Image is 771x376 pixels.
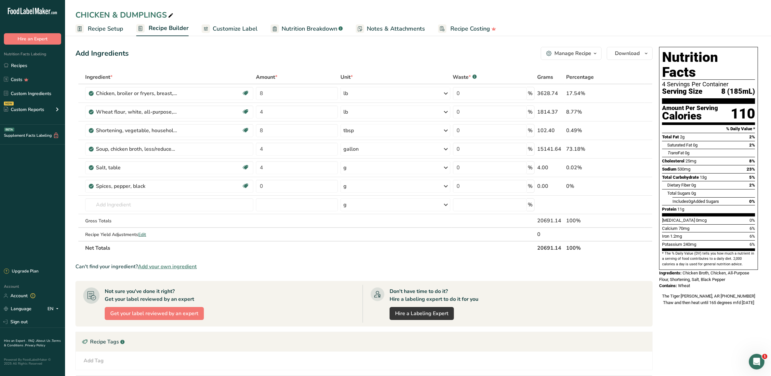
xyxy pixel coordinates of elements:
[537,90,563,97] div: 3628.74
[4,102,14,105] div: NEW
[4,268,38,275] div: Upgrade Plan
[75,48,129,59] div: Add Ingredients
[662,81,755,88] div: 4 Servings Per Container
[566,145,620,153] div: 73.18%
[672,199,719,204] span: Includes Added Sugars
[667,150,684,155] span: Fat
[762,354,767,359] span: 1
[450,24,490,33] span: Recipe Costing
[731,105,755,122] div: 110
[282,24,337,33] span: Nutrition Breakdown
[662,175,699,180] span: Total Carbohydrate
[750,226,755,231] span: 6%
[75,21,123,36] a: Recipe Setup
[700,175,707,180] span: 13g
[84,357,104,365] div: Add Tag
[4,339,61,348] a: Terms & Conditions .
[667,191,690,196] span: Total Sugars
[678,283,690,288] span: Wheat
[680,134,685,139] span: 2g
[749,199,755,204] span: 0%
[662,125,755,133] section: % Daily Value *
[662,242,682,247] span: Potassium
[213,24,258,33] span: Customize Label
[659,293,758,306] div: The Tiger [PERSON_NAME], AR [PHONE_NUMBER] Thaw and then heat until 165 degrees mfd [DATE]
[537,73,553,81] span: Grams
[662,111,718,121] div: Calories
[662,159,685,163] span: Cholesterol
[662,226,678,231] span: Calcium
[136,21,189,36] a: Recipe Builder
[566,217,620,225] div: 100%
[536,241,565,255] th: 20691.14
[75,263,653,271] div: Can't find your ingredient?
[138,263,197,271] span: Add your own ingredient
[343,127,354,134] div: tbsp
[693,143,698,147] span: 0g
[677,207,684,212] span: 11g
[438,21,496,36] a: Recipe Costing
[667,150,678,155] i: Trans
[96,108,177,116] div: Wheat flour, white, all-purpose, self-rising, enriched
[696,218,707,223] span: 0mcg
[85,217,253,224] div: Gross Totals
[4,33,61,45] button: Hire an Expert
[747,167,755,172] span: 23%
[138,231,146,238] span: Edit
[566,164,620,172] div: 0.02%
[85,73,113,81] span: Ingredient
[677,167,690,172] span: 530mg
[566,73,594,81] span: Percentage
[84,241,536,255] th: Net Totals
[343,164,347,172] div: g
[749,354,764,369] iframe: Intercom live chat
[537,164,563,172] div: 4.00
[566,108,620,116] div: 8.77%
[390,307,454,320] a: Hire a Labeling Expert
[75,9,175,21] div: CHICKEN & DUMPLINGS
[4,339,27,343] a: Hire an Expert .
[96,164,177,172] div: Salt, table
[566,182,620,190] div: 0%
[340,73,353,81] span: Unit
[390,287,478,303] div: Don't have time to do it? Hire a labeling expert to do it for you
[25,343,45,348] a: Privacy Policy
[749,183,755,188] span: 2%
[343,145,359,153] div: gallon
[271,21,343,36] a: Nutrition Breakdown
[721,88,755,96] span: 8 (185mL)
[4,303,32,314] a: Language
[749,134,755,139] span: 2%
[96,90,177,97] div: Chicken, broiler or fryers, breast, skinless, boneless, meat only, raw
[453,73,477,81] div: Waste
[607,47,653,60] button: Download
[28,339,36,343] a: FAQ .
[343,182,347,190] div: g
[4,106,44,113] div: Custom Reports
[85,231,253,238] div: Recipe Yield Adjustments
[537,217,563,225] div: 20691.14
[566,90,620,97] div: 17.54%
[47,305,61,313] div: EN
[202,21,258,36] a: Customize Label
[662,167,676,172] span: Sodium
[85,198,253,211] input: Add Ingredient
[88,24,123,33] span: Recipe Setup
[537,182,563,190] div: 0.00
[659,271,749,282] span: Chicken Broth, Chicken, All-Purpose Flour, Shortening, Salt, Black Pepper
[76,332,652,352] div: Recipe Tags
[659,271,682,275] span: Ingredients:
[36,339,52,343] a: About Us .
[4,358,61,366] div: Powered By FoodLabelMaker © 2025 All Rights Reserved
[566,127,620,134] div: 0.49%
[662,218,695,223] span: [MEDICAL_DATA]
[367,24,425,33] span: Notes & Attachments
[537,230,563,238] div: 0
[670,234,682,239] span: 1.2mg
[750,218,755,223] span: 0%
[4,128,14,132] div: BETA
[105,287,194,303] div: Not sure you've done it right? Get your label reviewed by an expert
[96,182,177,190] div: Spices, pepper, black
[662,134,679,139] span: Total Fat
[565,241,621,255] th: 100%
